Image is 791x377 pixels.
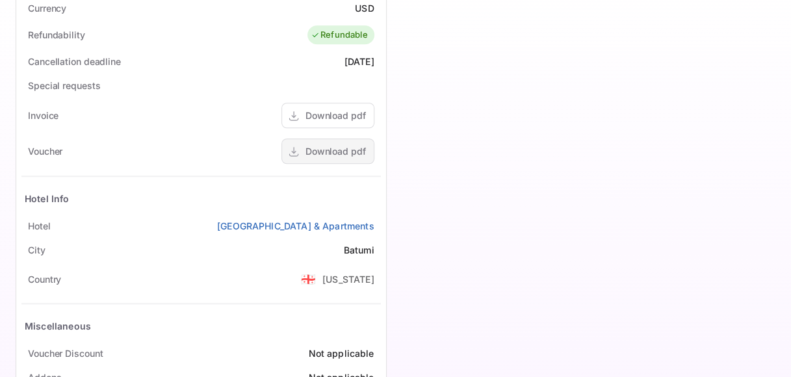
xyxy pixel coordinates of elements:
div: Not applicable [308,346,374,360]
div: Download pdf [305,109,366,122]
div: Miscellaneous [25,319,91,333]
div: City [28,243,45,257]
div: Cancellation deadline [28,55,121,68]
div: [US_STATE] [322,272,374,286]
div: USD [355,1,374,15]
div: Refundability [28,28,85,42]
div: Voucher [28,144,62,158]
div: Hotel [28,219,51,233]
div: Special requests [28,79,100,92]
div: Refundable [311,29,368,42]
div: Hotel Info [25,192,70,205]
div: Voucher Discount [28,346,103,360]
div: Download pdf [305,144,366,158]
div: [DATE] [344,55,374,68]
span: United States [301,267,316,291]
div: Currency [28,1,66,15]
div: Invoice [28,109,58,122]
div: Batumi [344,243,374,257]
div: Country [28,272,61,286]
a: [GEOGRAPHIC_DATA] & Apartments [217,219,374,233]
